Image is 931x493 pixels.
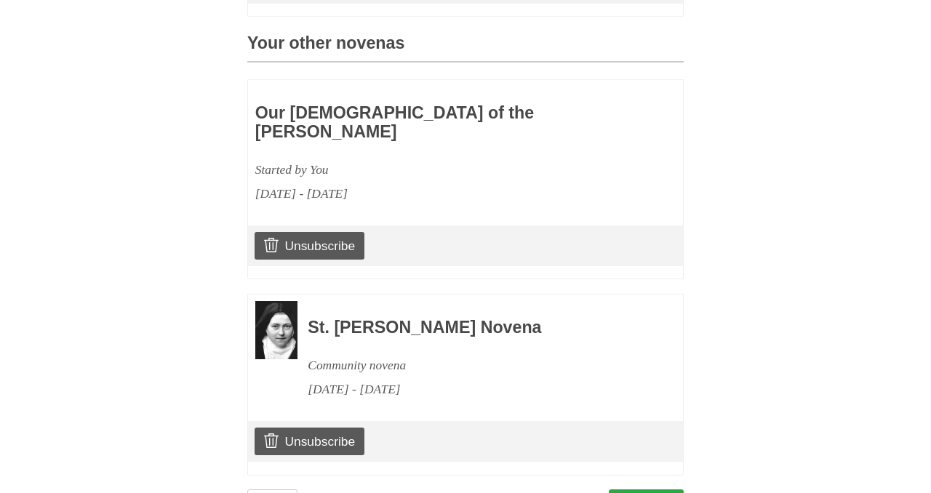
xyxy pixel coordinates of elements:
a: Unsubscribe [255,428,364,455]
img: Novena image [255,301,297,359]
div: Started by You [255,158,591,182]
h3: Your other novenas [247,34,684,63]
h3: Our [DEMOGRAPHIC_DATA] of the [PERSON_NAME] [255,104,591,141]
h3: St. [PERSON_NAME] Novena [308,318,644,337]
div: Community novena [308,353,644,377]
div: [DATE] - [DATE] [308,377,644,401]
div: [DATE] - [DATE] [255,182,591,206]
a: Unsubscribe [255,232,364,260]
